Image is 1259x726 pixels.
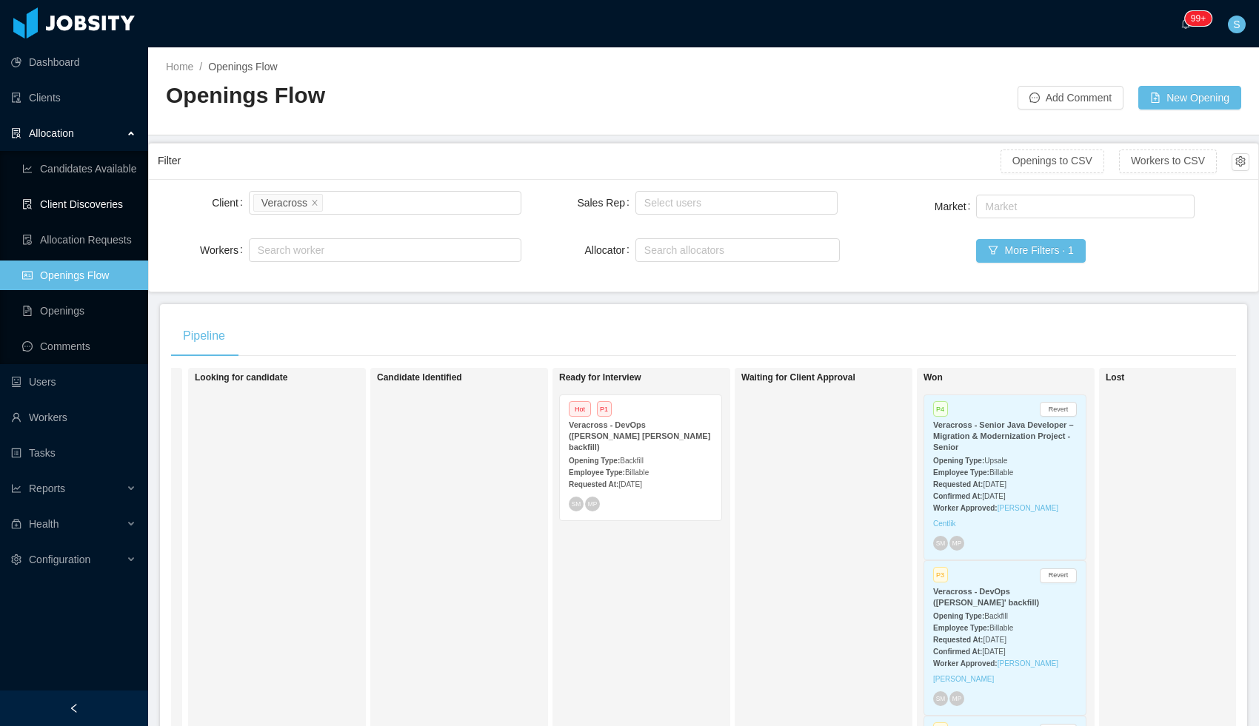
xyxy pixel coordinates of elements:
[952,540,961,547] span: MP
[985,199,1179,214] div: Market
[261,195,307,211] div: Veracross
[936,695,945,702] span: SM
[569,480,618,488] strong: Requested At:
[29,483,65,494] span: Reports
[1233,16,1240,33] span: S
[171,315,237,357] div: Pipeline
[11,519,21,529] i: icon: medicine-box
[572,500,581,507] span: SM
[253,241,261,259] input: Workers
[741,372,949,383] h1: Waiting for Client Approval
[984,457,1007,465] span: Upsale
[984,612,1008,620] span: Backfill
[22,261,136,290] a: icon: idcardOpenings Flow
[597,401,612,417] span: P1
[983,480,1006,488] span: [DATE]
[22,154,136,184] a: icon: line-chartCandidates Available
[311,198,318,207] i: icon: close
[936,540,945,547] span: SM
[166,61,193,73] a: Home
[933,457,984,465] strong: Opening Type:
[933,492,982,500] strong: Confirmed At:
[22,296,136,326] a: icon: file-textOpenings
[933,420,1074,451] strong: Veracross - Senior Java Developer – Migration & Modernization Project - Senior
[569,401,591,417] span: Hot
[644,195,823,210] div: Select users
[569,468,625,477] strong: Employee Type:
[982,492,1005,500] span: [DATE]
[933,659,998,668] strong: Worker Approved:
[11,438,136,468] a: icon: profileTasks
[199,61,202,73] span: /
[1040,402,1077,417] button: Revert
[1018,86,1123,110] button: icon: messageAdd Comment
[212,197,249,209] label: Client
[933,567,948,582] span: P3
[933,504,998,512] strong: Worker Approved:
[1040,568,1077,583] button: Revert
[22,189,136,219] a: icon: file-searchClient Discoveries
[640,241,648,259] input: Allocator
[195,372,402,383] h1: Looking for candidate
[1232,153,1249,171] button: icon: setting
[933,659,1058,683] a: [PERSON_NAME] [PERSON_NAME]
[952,695,961,702] span: MP
[569,457,620,465] strong: Opening Type:
[11,83,136,112] a: icon: auditClients
[1001,149,1104,173] button: Openings to CSV
[933,612,984,620] strong: Opening Type:
[166,81,704,111] h2: Openings Flow
[585,244,635,256] label: Allocator
[11,554,21,565] i: icon: setting
[1180,19,1191,29] i: icon: bell
[11,128,21,138] i: icon: solution
[640,194,648,212] input: Sales Rep
[924,372,1131,383] h1: Won
[1185,11,1212,26] sup: 1553
[258,243,499,258] div: Search worker
[989,624,1013,632] span: Billable
[935,201,977,212] label: Market
[253,194,323,212] li: Veracross
[29,518,59,530] span: Health
[208,61,277,73] span: Openings Flow
[976,239,1085,263] button: icon: filterMore Filters · 1
[933,504,1058,528] a: [PERSON_NAME] Centlik
[933,624,989,632] strong: Employee Type:
[11,367,136,397] a: icon: robotUsers
[11,483,21,494] i: icon: line-chart
[588,500,597,507] span: MP
[933,401,948,417] span: P4
[559,372,767,383] h1: Ready for Interview
[933,648,982,656] strong: Confirmed At:
[983,636,1006,644] span: [DATE]
[933,587,1039,607] strong: Veracross - DevOps ([PERSON_NAME]' backfill)
[618,480,641,488] span: [DATE]
[933,480,983,488] strong: Requested At:
[29,554,90,565] span: Configuration
[22,332,136,361] a: icon: messageComments
[11,47,136,77] a: icon: pie-chartDashboard
[933,468,989,477] strong: Employee Type:
[981,198,989,215] input: Market
[577,197,635,209] label: Sales Rep
[1119,149,1217,173] button: Workers to CSV
[569,420,710,451] strong: Veracross - DevOps ([PERSON_NAME] [PERSON_NAME] backfill)
[982,648,1005,656] span: [DATE]
[933,636,983,644] strong: Requested At:
[644,243,824,258] div: Search allocators
[200,244,249,256] label: Workers
[625,468,649,477] span: Billable
[11,403,136,432] a: icon: userWorkers
[620,457,644,465] span: Backfill
[989,468,1013,477] span: Billable
[22,225,136,255] a: icon: file-doneAllocation Requests
[1138,86,1241,110] button: icon: file-addNew Opening
[29,127,74,139] span: Allocation
[158,147,1001,175] div: Filter
[377,372,584,383] h1: Candidate Identified
[326,194,334,212] input: Client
